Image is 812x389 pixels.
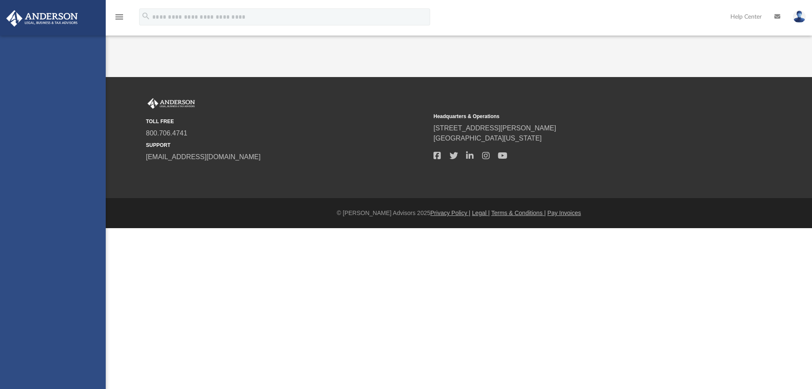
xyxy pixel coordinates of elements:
img: Anderson Advisors Platinum Portal [4,10,80,27]
div: © [PERSON_NAME] Advisors 2025 [106,209,812,218]
img: User Pic [793,11,806,23]
a: [EMAIL_ADDRESS][DOMAIN_NAME] [146,153,261,160]
small: TOLL FREE [146,118,428,125]
small: SUPPORT [146,141,428,149]
a: [GEOGRAPHIC_DATA][US_STATE] [433,135,542,142]
small: Headquarters & Operations [433,113,715,120]
a: Pay Invoices [547,210,581,216]
a: menu [114,16,124,22]
a: 800.706.4741 [146,130,187,137]
a: Legal | [472,210,490,216]
i: search [141,11,151,21]
a: [STREET_ADDRESS][PERSON_NAME] [433,124,556,132]
a: Privacy Policy | [431,210,471,216]
a: Terms & Conditions | [491,210,546,216]
i: menu [114,12,124,22]
img: Anderson Advisors Platinum Portal [146,98,197,109]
